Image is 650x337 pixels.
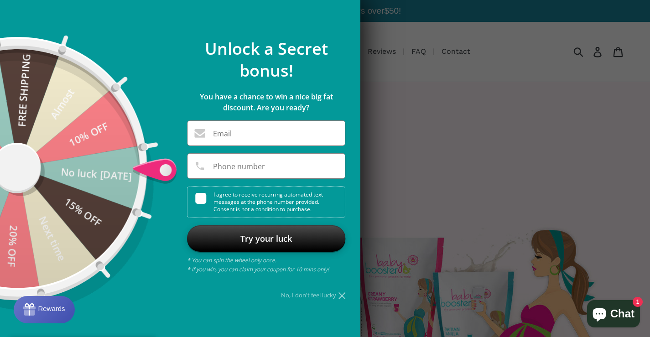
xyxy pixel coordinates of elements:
[187,38,345,82] p: Unlock a Secret bonus!
[195,187,345,218] div: I agree to receive recurring automated text messages at the phone number provided. Consent is not...
[213,163,265,170] label: Phone number
[187,292,345,298] div: No, I don't feel lucky
[24,9,51,16] span: Rewards
[14,296,75,323] button: Rewards
[584,300,643,330] inbox-online-store-chat: Shopify online store chat
[187,265,345,274] p: * If you win, you can claim your coupon for 10 mins only!
[187,91,345,113] p: You have a chance to win a nice big fat discount. Are you ready?
[187,256,345,265] p: * You can spin the wheel only once.
[213,130,232,137] label: Email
